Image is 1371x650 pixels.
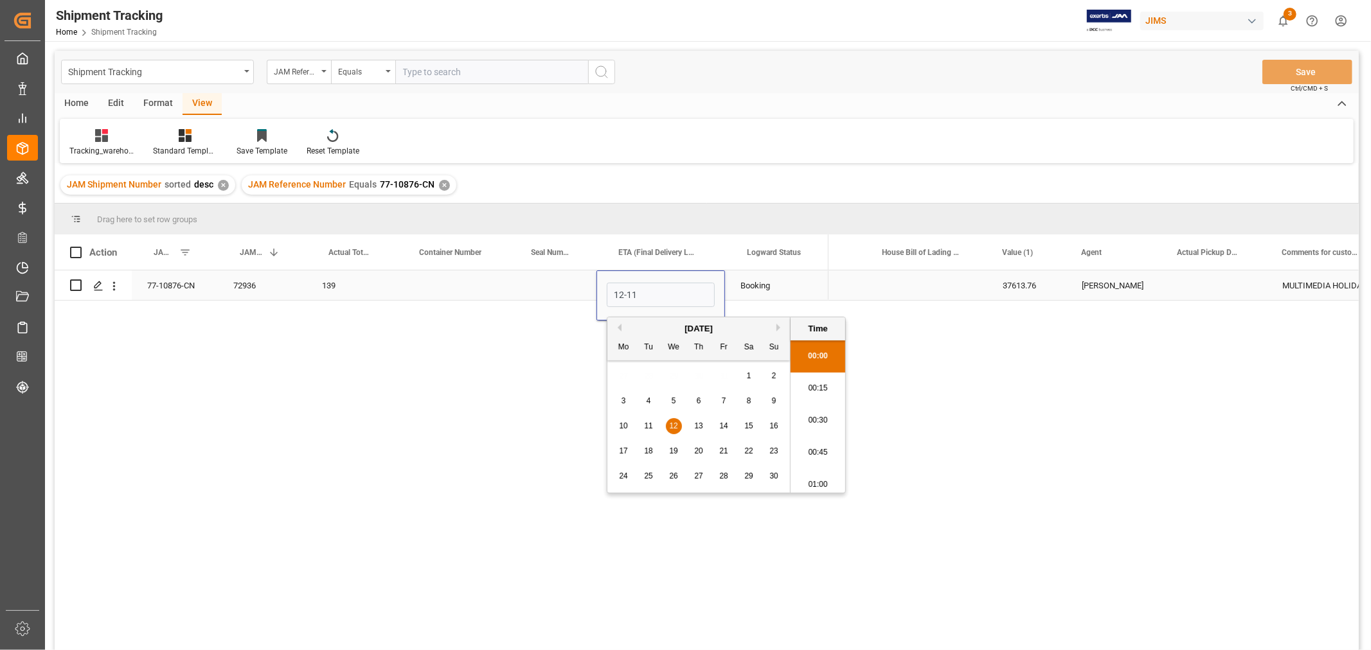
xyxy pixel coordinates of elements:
[776,324,784,331] button: Next Month
[691,443,707,459] div: Choose Thursday, November 20th, 2025
[1087,10,1131,32] img: Exertis%20JAM%20-%20Email%20Logo.jpg_1722504956.jpg
[134,93,183,115] div: Format
[694,471,703,480] span: 27
[794,322,842,335] div: Time
[669,446,677,455] span: 19
[307,270,397,300] div: 139
[1002,248,1033,257] span: Value (1)
[747,396,751,405] span: 8
[616,418,632,434] div: Choose Monday, November 10th, 2025
[719,446,728,455] span: 21
[69,145,134,157] div: Tracking_warehouse 1
[68,63,240,79] div: Shipment Tracking
[641,340,657,356] div: Tu
[56,6,163,25] div: Shipment Tracking
[791,437,845,469] li: 00:45
[697,396,701,405] span: 6
[987,270,1066,300] div: 37613.76
[419,248,481,257] span: Container Number
[89,247,117,258] div: Action
[666,418,682,434] div: Choose Wednesday, November 12th, 2025
[691,418,707,434] div: Choose Thursday, November 13th, 2025
[747,248,801,257] span: Logward Status
[766,393,782,409] div: Choose Sunday, November 9th, 2025
[666,393,682,409] div: Choose Wednesday, November 5th, 2025
[267,60,331,84] button: open menu
[56,28,77,37] a: Home
[691,393,707,409] div: Choose Thursday, November 6th, 2025
[165,179,191,189] span: sorted
[641,468,657,484] div: Choose Tuesday, November 25th, 2025
[772,371,776,380] span: 2
[1291,83,1328,93] span: Ctrl/CMD + S
[67,179,161,189] span: JAM Shipment Number
[669,421,677,430] span: 12
[672,396,676,405] span: 5
[1284,8,1296,21] span: 3
[691,468,707,484] div: Choose Thursday, November 27th, 2025
[694,421,703,430] span: 13
[531,248,569,257] span: Seal Number
[616,468,632,484] div: Choose Monday, November 24th, 2025
[769,421,778,430] span: 16
[619,471,627,480] span: 24
[691,340,707,356] div: Th
[716,340,732,356] div: Fr
[641,443,657,459] div: Choose Tuesday, November 18th, 2025
[218,180,229,191] div: ✕
[614,324,622,331] button: Previous Month
[744,421,753,430] span: 15
[644,446,652,455] span: 18
[1177,248,1239,257] span: Actual Pickup Date (Origin)
[616,393,632,409] div: Choose Monday, November 3rd, 2025
[719,471,728,480] span: 28
[716,468,732,484] div: Choose Friday, November 28th, 2025
[694,446,703,455] span: 20
[769,471,778,480] span: 30
[1082,271,1147,301] div: [PERSON_NAME]
[588,60,615,84] button: search button
[622,396,626,405] span: 3
[722,396,726,405] span: 7
[331,60,395,84] button: open menu
[741,468,757,484] div: Choose Saturday, November 29th, 2025
[183,93,222,115] div: View
[55,270,829,301] div: Press SPACE to select this row.
[1282,248,1358,257] span: Comments for customers ([PERSON_NAME])
[666,443,682,459] div: Choose Wednesday, November 19th, 2025
[338,63,382,78] div: Equals
[766,418,782,434] div: Choose Sunday, November 16th, 2025
[349,179,377,189] span: Equals
[274,63,318,78] div: JAM Reference Number
[644,421,652,430] span: 11
[380,179,435,189] span: 77-10876-CN
[240,248,263,257] span: JAM Shipment Number
[644,471,652,480] span: 25
[1269,6,1298,35] button: show 3 new notifications
[307,145,359,157] div: Reset Template
[641,418,657,434] div: Choose Tuesday, November 11th, 2025
[55,93,98,115] div: Home
[618,248,698,257] span: ETA (Final Delivery Location)
[619,446,627,455] span: 17
[97,215,197,224] span: Drag here to set row groups
[719,421,728,430] span: 14
[882,248,960,257] span: House Bill of Lading Number
[769,446,778,455] span: 23
[248,179,346,189] span: JAM Reference Number
[237,145,287,157] div: Save Template
[766,443,782,459] div: Choose Sunday, November 23rd, 2025
[747,371,751,380] span: 1
[669,471,677,480] span: 26
[1140,8,1269,33] button: JIMS
[744,471,753,480] span: 29
[741,340,757,356] div: Sa
[791,340,845,373] li: 00:00
[666,468,682,484] div: Choose Wednesday, November 26th, 2025
[194,179,213,189] span: desc
[1140,12,1264,30] div: JIMS
[61,60,254,84] button: open menu
[716,443,732,459] div: Choose Friday, November 21st, 2025
[616,443,632,459] div: Choose Monday, November 17th, 2025
[791,405,845,437] li: 00:30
